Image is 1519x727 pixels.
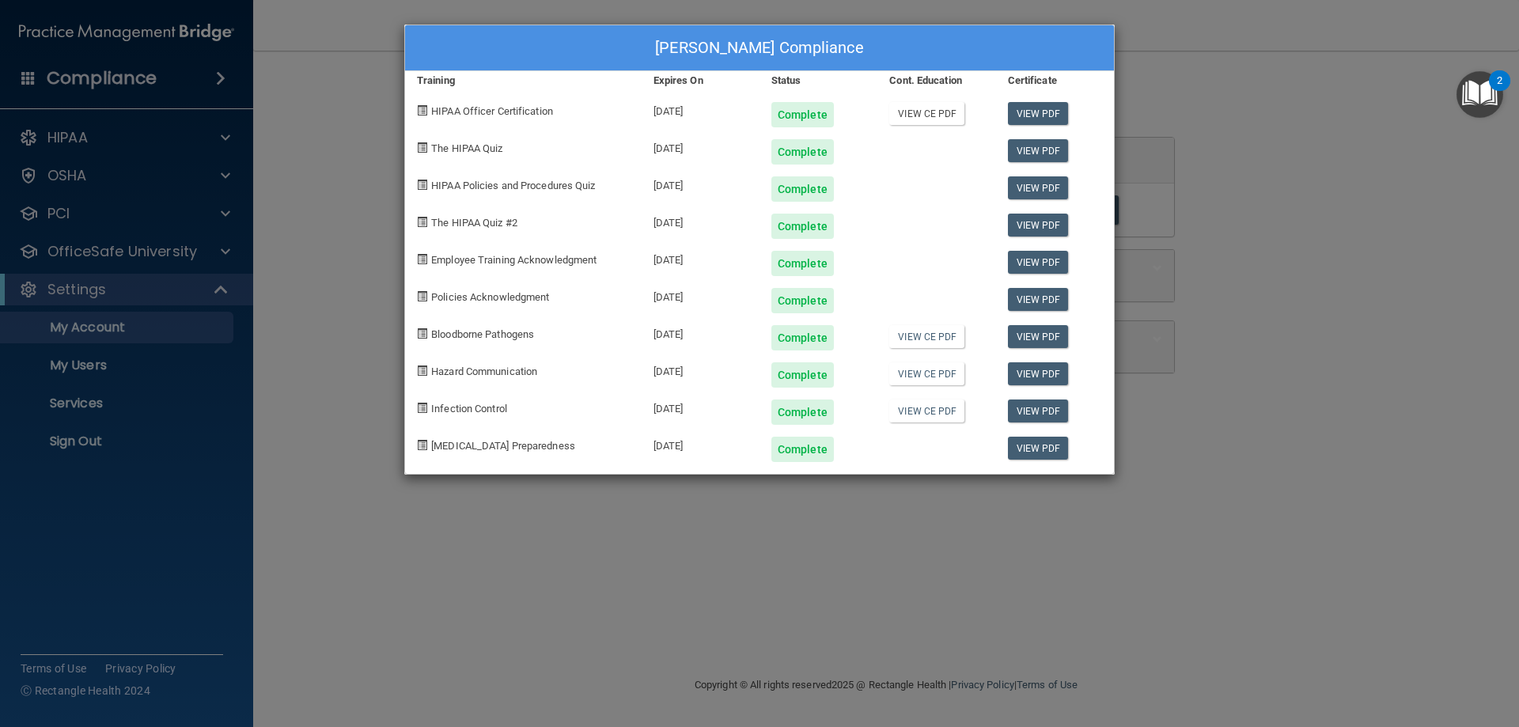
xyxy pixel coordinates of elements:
[771,399,834,425] div: Complete
[642,388,759,425] div: [DATE]
[1008,102,1069,125] a: View PDF
[771,362,834,388] div: Complete
[1008,214,1069,237] a: View PDF
[431,180,595,191] span: HIPAA Policies and Procedures Quiz
[405,25,1114,71] div: [PERSON_NAME] Compliance
[889,102,964,125] a: View CE PDF
[1008,362,1069,385] a: View PDF
[759,71,877,90] div: Status
[1008,288,1069,311] a: View PDF
[1456,71,1503,118] button: Open Resource Center, 2 new notifications
[996,71,1114,90] div: Certificate
[1008,325,1069,348] a: View PDF
[771,139,834,165] div: Complete
[431,142,502,154] span: The HIPAA Quiz
[642,127,759,165] div: [DATE]
[889,362,964,385] a: View CE PDF
[771,325,834,350] div: Complete
[642,239,759,276] div: [DATE]
[771,176,834,202] div: Complete
[771,288,834,313] div: Complete
[642,313,759,350] div: [DATE]
[431,254,597,266] span: Employee Training Acknowledgment
[642,71,759,90] div: Expires On
[1008,251,1069,274] a: View PDF
[642,425,759,462] div: [DATE]
[431,403,507,415] span: Infection Control
[431,440,575,452] span: [MEDICAL_DATA] Preparedness
[405,71,642,90] div: Training
[1008,176,1069,199] a: View PDF
[889,399,964,422] a: View CE PDF
[431,217,517,229] span: The HIPAA Quiz #2
[642,165,759,202] div: [DATE]
[642,276,759,313] div: [DATE]
[431,365,537,377] span: Hazard Communication
[642,202,759,239] div: [DATE]
[771,102,834,127] div: Complete
[1008,139,1069,162] a: View PDF
[877,71,995,90] div: Cont. Education
[771,214,834,239] div: Complete
[431,291,549,303] span: Policies Acknowledgment
[771,437,834,462] div: Complete
[771,251,834,276] div: Complete
[1008,437,1069,460] a: View PDF
[431,105,553,117] span: HIPAA Officer Certification
[642,90,759,127] div: [DATE]
[431,328,534,340] span: Bloodborne Pathogens
[1008,399,1069,422] a: View PDF
[1497,81,1502,101] div: 2
[889,325,964,348] a: View CE PDF
[642,350,759,388] div: [DATE]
